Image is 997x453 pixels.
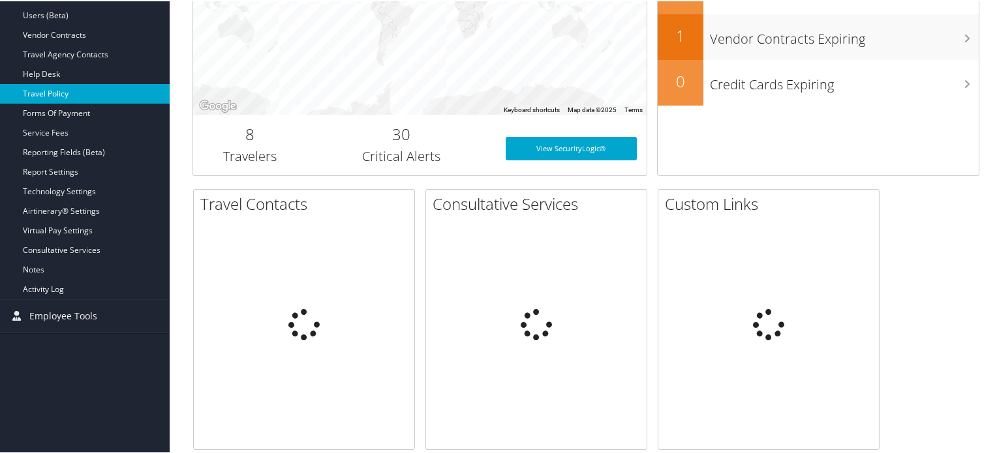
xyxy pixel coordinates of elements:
h2: 8 [203,122,297,144]
a: Open this area in Google Maps (opens a new window) [196,96,239,113]
h3: Credit Cards Expiring [710,68,979,93]
h2: 30 [316,122,486,144]
a: 0Credit Cards Expiring [658,59,979,104]
a: Terms (opens in new tab) [624,105,643,112]
h2: Custom Links [665,192,879,214]
h2: 0 [658,69,703,91]
img: Google [196,96,239,113]
a: View SecurityLogic® [506,136,637,159]
a: 1Vendor Contracts Expiring [658,13,979,59]
span: Employee Tools [29,299,97,331]
h2: Consultative Services [433,192,647,214]
h2: Travel Contacts [200,192,414,214]
h3: Travelers [203,146,297,164]
h2: 1 [658,23,703,46]
button: Keyboard shortcuts [504,104,560,113]
h3: Critical Alerts [316,146,486,164]
h3: Vendor Contracts Expiring [710,22,979,47]
span: Map data ©2025 [568,105,617,112]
